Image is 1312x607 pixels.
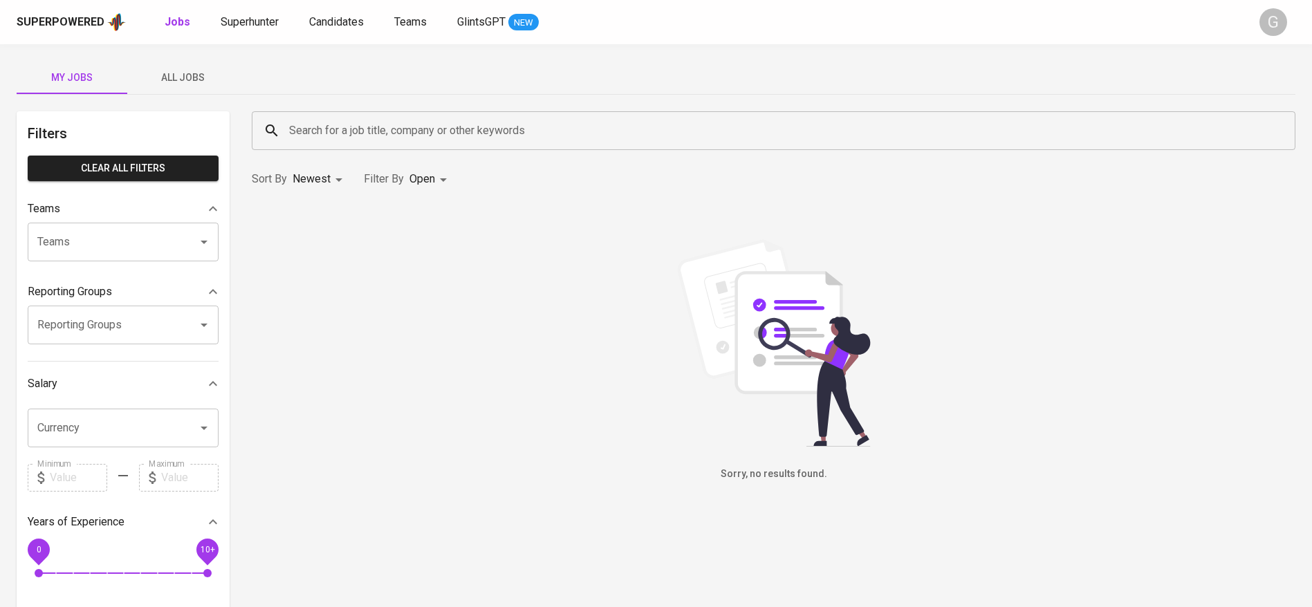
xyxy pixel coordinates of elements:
[200,544,214,554] span: 10+
[394,15,427,28] span: Teams
[409,172,435,185] span: Open
[28,508,219,536] div: Years of Experience
[508,16,539,30] span: NEW
[17,12,126,32] a: Superpoweredapp logo
[28,278,219,306] div: Reporting Groups
[107,12,126,32] img: app logo
[221,15,279,28] span: Superhunter
[457,14,539,31] a: GlintsGPT NEW
[28,122,219,144] h6: Filters
[1259,8,1287,36] div: G
[165,14,193,31] a: Jobs
[194,418,214,438] button: Open
[136,69,230,86] span: All Jobs
[293,167,347,192] div: Newest
[165,15,190,28] b: Jobs
[309,14,367,31] a: Candidates
[28,514,124,530] p: Years of Experience
[409,167,452,192] div: Open
[28,156,219,181] button: Clear All filters
[221,14,281,31] a: Superhunter
[28,195,219,223] div: Teams
[194,232,214,252] button: Open
[309,15,364,28] span: Candidates
[28,200,60,217] p: Teams
[293,171,331,187] p: Newest
[39,160,207,177] span: Clear All filters
[457,15,506,28] span: GlintsGPT
[194,315,214,335] button: Open
[28,283,112,300] p: Reporting Groups
[28,375,57,392] p: Salary
[50,464,107,492] input: Value
[25,69,119,86] span: My Jobs
[252,467,1295,482] h6: Sorry, no results found.
[364,171,404,187] p: Filter By
[161,464,219,492] input: Value
[252,171,287,187] p: Sort By
[670,239,878,447] img: file_searching.svg
[28,370,219,398] div: Salary
[17,15,104,30] div: Superpowered
[36,544,41,554] span: 0
[394,14,429,31] a: Teams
